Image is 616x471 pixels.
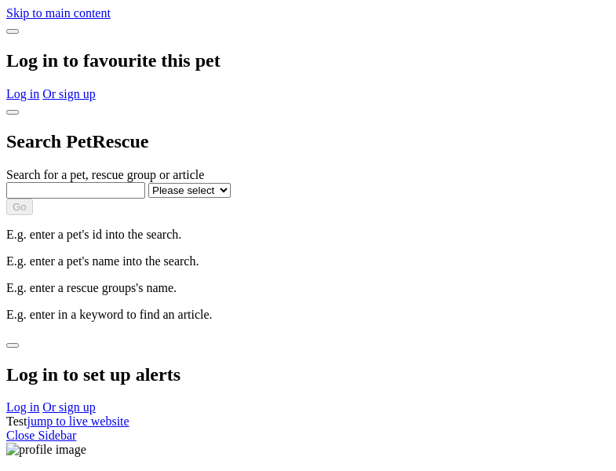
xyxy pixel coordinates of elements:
button: close [6,110,19,115]
a: Or sign up [42,87,96,100]
button: Go [6,199,33,215]
a: jump to live website [27,414,129,428]
a: Log in [6,87,39,100]
p: E.g. enter in a keyword to find an article. [6,308,610,322]
div: Test [6,414,610,429]
button: close [6,343,19,348]
button: close [6,29,19,34]
a: Or sign up [42,400,96,414]
a: Close Sidebar [6,429,76,442]
p: E.g. enter a rescue groups's name. [6,281,610,295]
div: Dialog Window - Close (Press escape to close) [6,101,610,322]
h2: Log in to set up alerts [6,364,610,385]
p: E.g. enter a pet's id into the search. [6,228,610,242]
img: profile image [6,443,86,457]
h2: Search PetRescue [6,131,610,152]
a: Log in [6,400,39,414]
a: Skip to main content [6,6,111,20]
h2: Log in to favourite this pet [6,50,610,71]
div: Dialog Window - Close (Press escape to close) [6,20,610,101]
p: E.g. enter a pet's name into the search. [6,254,610,268]
div: Dialog Window - Close (Press escape to close) [6,334,610,415]
label: Search for a pet, rescue group or article [6,168,204,181]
